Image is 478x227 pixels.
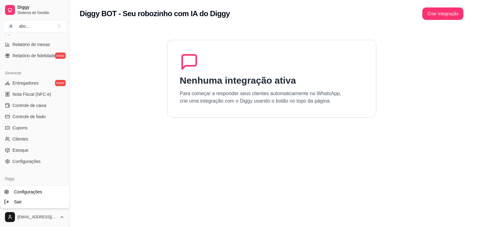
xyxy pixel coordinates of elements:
span: Sair [14,199,22,205]
span: Relatório de mesas [12,41,50,48]
span: Cupons [12,125,27,131]
div: Diggy [2,174,67,184]
span: A [8,23,14,29]
button: Criar integração [422,7,463,20]
span: [EMAIL_ADDRESS][DOMAIN_NAME] [17,215,57,220]
h2: Diggy BOT - Seu robozinho com IA do Diggy [80,9,230,19]
span: Sistema de Gestão [17,10,64,15]
p: Para começar a responder seus clientes automaticamente no WhatsApp, crie uma integração com o Dig... [180,90,341,105]
button: Select a team [2,20,67,32]
span: Estoque [12,147,28,153]
span: Controle de caixa [12,102,46,109]
h1: Nenhuma integração ativa [180,75,296,86]
div: abc ... [19,23,30,29]
div: Gerenciar [2,68,67,78]
span: Nota Fiscal (NFC-e) [12,91,51,97]
span: Entregadores [12,80,39,86]
span: Configurações [12,158,40,164]
span: Clientes [12,136,28,142]
span: Controle de fiado [12,113,46,120]
span: Configurações [14,189,42,195]
span: Relatório de fidelidade [12,53,56,59]
span: Diggy [17,5,64,10]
